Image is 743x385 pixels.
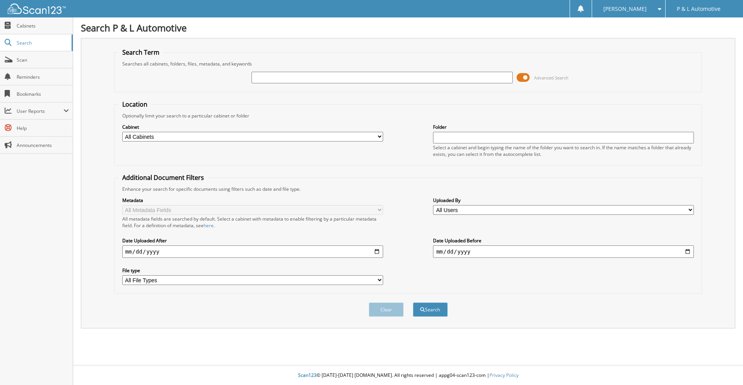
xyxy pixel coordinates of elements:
[298,372,317,378] span: Scan123
[17,40,68,46] span: Search
[433,124,694,130] label: Folder
[17,74,69,80] span: Reminders
[73,366,743,385] div: © [DATE]-[DATE] [DOMAIN_NAME]. All rights reserved | appg04-scan123-com |
[677,7,721,11] span: P & L Automotive
[17,22,69,29] span: Cabinets
[122,197,383,204] label: Metadata
[118,112,698,119] div: Optionally limit your search to a particular cabinet or folder
[204,222,214,229] a: here
[534,75,568,81] span: Advanced Search
[433,144,694,157] div: Select a cabinet and begin typing the name of the folder you want to search in. If the name match...
[413,302,448,317] button: Search
[17,125,69,131] span: Help
[122,237,383,244] label: Date Uploaded After
[81,21,735,34] h1: Search P & L Automotive
[122,124,383,130] label: Cabinet
[17,108,63,114] span: User Reports
[433,197,694,204] label: Uploaded By
[122,267,383,274] label: File type
[122,245,383,258] input: start
[17,91,69,97] span: Bookmarks
[603,7,647,11] span: [PERSON_NAME]
[17,142,69,148] span: Announcements
[118,173,208,182] legend: Additional Document Filters
[8,3,66,14] img: scan123-logo-white.svg
[17,57,69,63] span: Scan
[433,245,694,258] input: end
[118,60,698,67] div: Searches all cabinets, folders, files, metadata, and keywords
[118,186,698,192] div: Enhance your search for specific documents using filters such as date and file type.
[122,216,383,229] div: All metadata fields are searched by default. Select a cabinet with metadata to enable filtering b...
[490,372,519,378] a: Privacy Policy
[118,48,163,57] legend: Search Term
[118,100,151,109] legend: Location
[369,302,404,317] button: Clear
[433,237,694,244] label: Date Uploaded Before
